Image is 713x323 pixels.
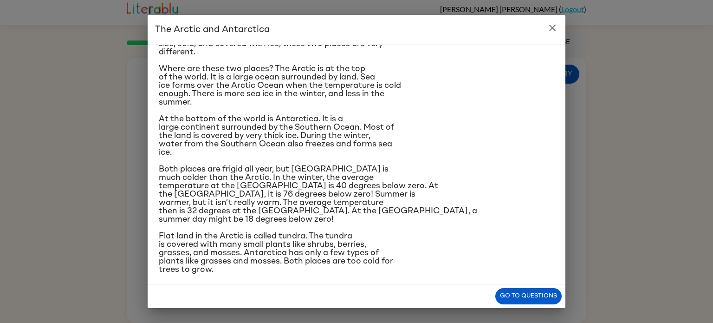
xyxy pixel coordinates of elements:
[543,19,562,37] button: close
[159,165,477,224] span: Both places are frigid all year, but [GEOGRAPHIC_DATA] is much colder than the Arctic. In the win...
[495,288,562,304] button: Go to questions
[159,65,401,106] span: Where are these two places? The Arctic is at the top of the world. It is a large ocean surrounded...
[159,232,393,274] span: Flat land in the Arctic is called tundra. The tundra is covered with many small plants like shrub...
[159,115,394,157] span: At the bottom of the world is Antarctica. It is a large continent surrounded by the Southern Ocea...
[148,15,565,45] h2: The Arctic and Antarctica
